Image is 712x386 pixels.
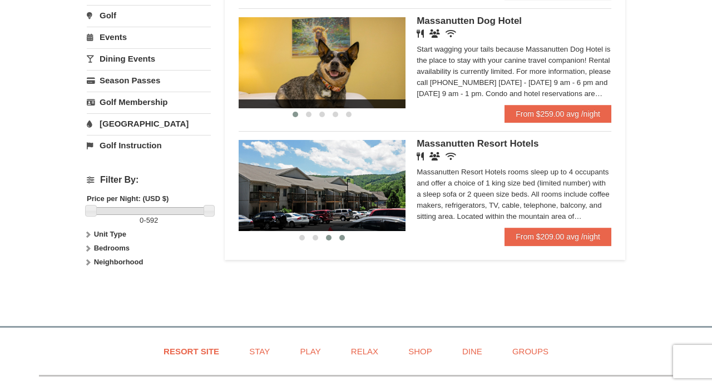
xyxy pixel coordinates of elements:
[87,92,211,112] a: Golf Membership
[446,152,456,161] i: Wireless Internet (free)
[87,175,211,185] h4: Filter By:
[150,339,233,364] a: Resort Site
[146,216,159,224] span: 592
[235,339,284,364] a: Stay
[94,230,126,238] strong: Unit Type
[87,5,211,26] a: Golf
[498,339,562,364] a: Groups
[394,339,446,364] a: Shop
[94,244,130,252] strong: Bedrooms
[87,48,211,69] a: Dining Events
[446,29,456,38] i: Wireless Internet (free)
[417,29,424,38] i: Restaurant
[505,105,611,123] a: From $259.00 avg /night
[417,44,611,99] div: Start wagging your tails because Massanutten Dog Hotel is the place to stay with your canine trav...
[87,135,211,156] a: Golf Instruction
[417,167,611,222] div: Massanutten Resort Hotels rooms sleep up to 4 occupants and offer a choice of 1 king size bed (li...
[417,152,424,161] i: Restaurant
[505,228,611,245] a: From $209.00 avg /night
[286,339,334,364] a: Play
[417,138,538,149] span: Massanutten Resort Hotels
[417,16,522,26] span: Massanutten Dog Hotel
[94,258,144,266] strong: Neighborhood
[448,339,496,364] a: Dine
[87,194,169,203] strong: Price per Night: (USD $)
[429,29,440,38] i: Banquet Facilities
[87,27,211,47] a: Events
[87,215,211,226] label: -
[140,216,144,224] span: 0
[429,152,440,161] i: Banquet Facilities
[337,339,392,364] a: Relax
[87,70,211,91] a: Season Passes
[87,113,211,134] a: [GEOGRAPHIC_DATA]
